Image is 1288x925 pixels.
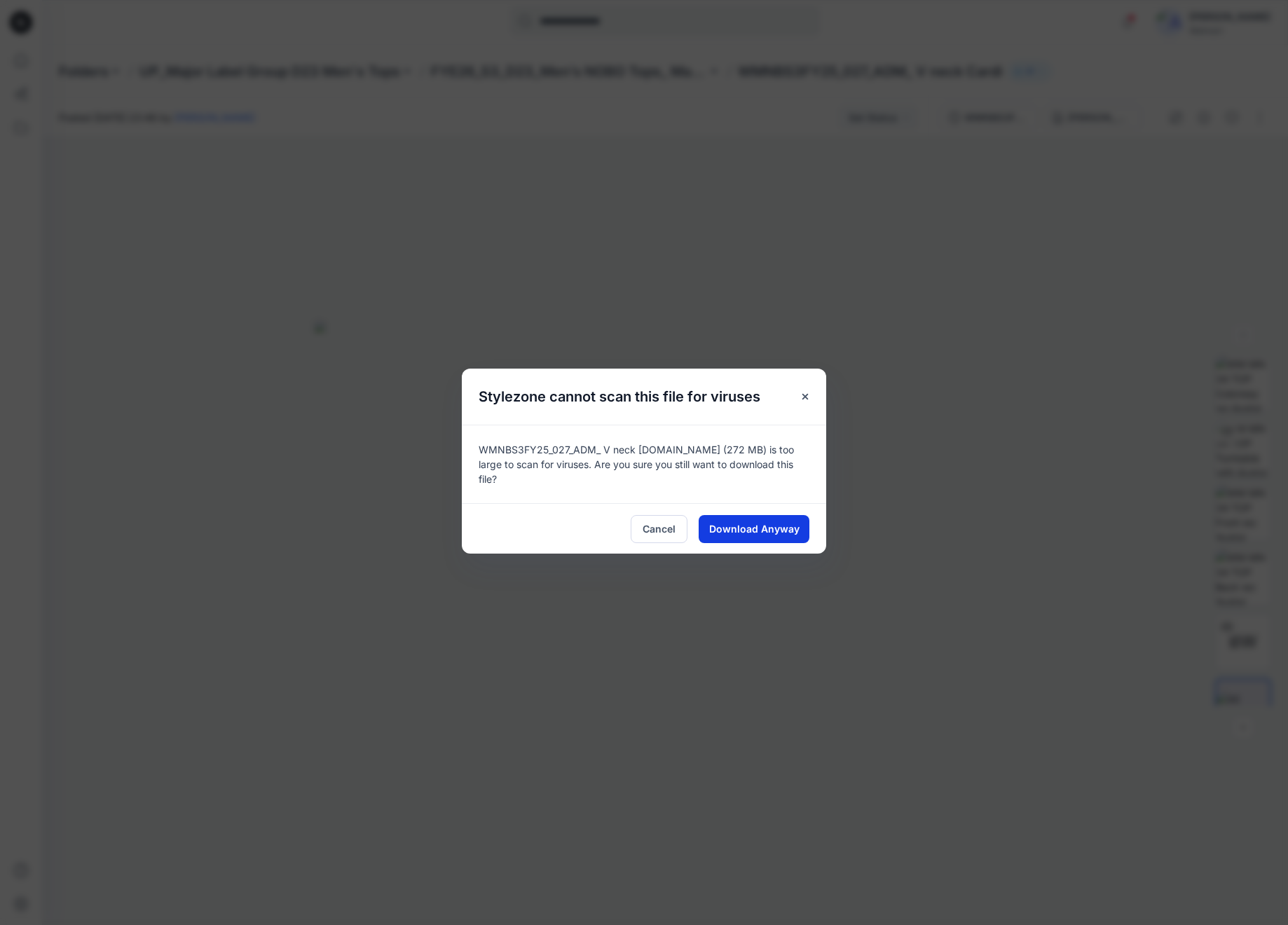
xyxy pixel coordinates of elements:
[462,369,777,425] h5: Stylezone cannot scan this file for viruses
[631,515,687,543] button: Cancel
[699,515,809,543] button: Download Anyway
[462,425,826,503] div: WMNBS3FY25_027_ADM_ V neck [DOMAIN_NAME] (272 MB) is too large to scan for viruses. Are you sure ...
[643,521,676,536] span: Cancel
[709,521,800,536] span: Download Anyway
[793,384,818,409] button: Close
